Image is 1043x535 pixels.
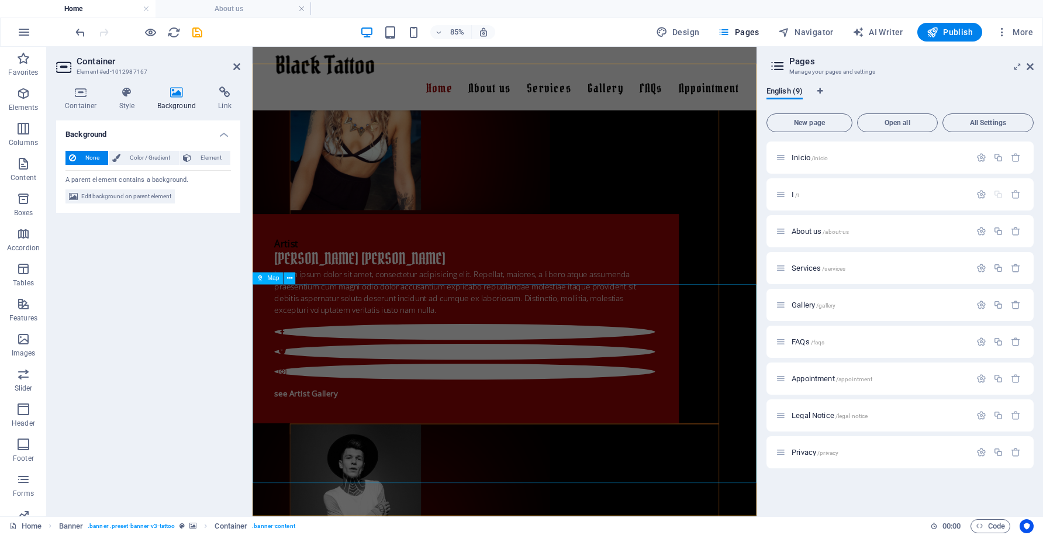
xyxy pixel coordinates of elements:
[792,374,872,383] span: Click to open page
[996,26,1033,38] span: More
[788,375,971,382] div: Appointment/appointment
[942,113,1034,132] button: All Settings
[788,154,971,161] div: Inicio/inicio
[13,454,34,463] p: Footer
[917,23,982,42] button: Publish
[1020,519,1034,533] button: Usercentrics
[189,523,196,529] i: This element contains a background
[1011,226,1021,236] div: Remove
[976,374,986,384] div: Settings
[789,56,1034,67] h2: Pages
[792,301,835,309] span: Click to open page
[836,376,873,382] span: /appointment
[976,410,986,420] div: Settings
[81,189,171,203] span: Edit background on parent element
[927,26,973,38] span: Publish
[993,410,1003,420] div: Duplicate
[948,119,1028,126] span: All Settings
[77,67,217,77] h3: Element #ed-1012987167
[766,113,852,132] button: New page
[718,26,759,38] span: Pages
[1011,153,1021,163] div: Remove
[993,447,1003,457] div: Duplicate
[976,519,1005,533] span: Code
[179,151,230,165] button: Element
[835,413,868,419] span: /legal-notice
[788,264,971,272] div: Services/services
[942,519,961,533] span: 00 00
[788,448,971,456] div: Privacy/privacy
[8,68,38,77] p: Favorites
[848,23,908,42] button: AI Writer
[12,419,35,428] p: Header
[191,26,204,39] i: Save (Ctrl+S)
[1011,374,1021,384] div: Remove
[713,23,764,42] button: Pages
[766,84,803,101] span: English (9)
[56,87,110,111] h4: Container
[971,519,1010,533] button: Code
[448,25,467,39] h6: 85%
[773,23,838,42] button: Navigator
[792,190,799,199] span: I
[976,447,986,457] div: Settings
[143,25,157,39] button: Click here to leave preview mode and continue editing
[976,337,986,347] div: Settings
[59,519,84,533] span: Click to select. Double-click to edit
[976,263,986,273] div: Settings
[109,151,179,165] button: Color / Gradient
[1011,189,1021,199] div: Remove
[788,338,971,346] div: FAQs/faqs
[993,300,1003,310] div: Duplicate
[167,26,181,39] i: Reload page
[951,522,952,530] span: :
[13,489,34,498] p: Forms
[816,302,835,309] span: /gallery
[124,151,175,165] span: Color / Gradient
[778,26,834,38] span: Navigator
[268,275,279,281] span: Map
[930,519,961,533] h6: Session time
[792,411,868,420] span: Click to open page
[15,384,33,393] p: Slider
[788,301,971,309] div: Gallery/gallery
[88,519,175,533] span: . banner .preset-banner-v3-tattoo
[976,226,986,236] div: Settings
[766,87,1034,109] div: Language Tabs
[792,264,845,272] span: Click to open page
[993,226,1003,236] div: Duplicate
[1011,337,1021,347] div: Remove
[811,339,825,346] span: /faqs
[792,337,824,346] span: Click to open page
[795,192,799,198] span: /i
[9,519,42,533] a: Click to cancel selection. Double-click to open Pages
[976,300,986,310] div: Settings
[1011,410,1021,420] div: Remove
[1011,263,1021,273] div: Remove
[65,189,175,203] button: Edit background on parent element
[857,113,938,132] button: Open all
[792,153,828,162] span: Click to open page
[80,151,105,165] span: None
[788,412,971,419] div: Legal Notice/legal-notice
[823,229,849,235] span: /about-us
[12,348,36,358] p: Images
[77,56,240,67] h2: Container
[195,151,227,165] span: Element
[13,278,34,288] p: Tables
[215,519,247,533] span: Click to select. Double-click to edit
[209,87,240,111] h4: Link
[430,25,472,39] button: 85%
[9,313,37,323] p: Features
[862,119,933,126] span: Open all
[110,87,148,111] h4: Style
[179,523,185,529] i: This element is a customizable preset
[789,67,1010,77] h3: Manage your pages and settings
[59,519,295,533] nav: breadcrumb
[190,25,204,39] button: save
[822,265,845,272] span: /services
[167,25,181,39] button: reload
[73,25,87,39] button: undo
[9,138,38,147] p: Columns
[651,23,704,42] button: Design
